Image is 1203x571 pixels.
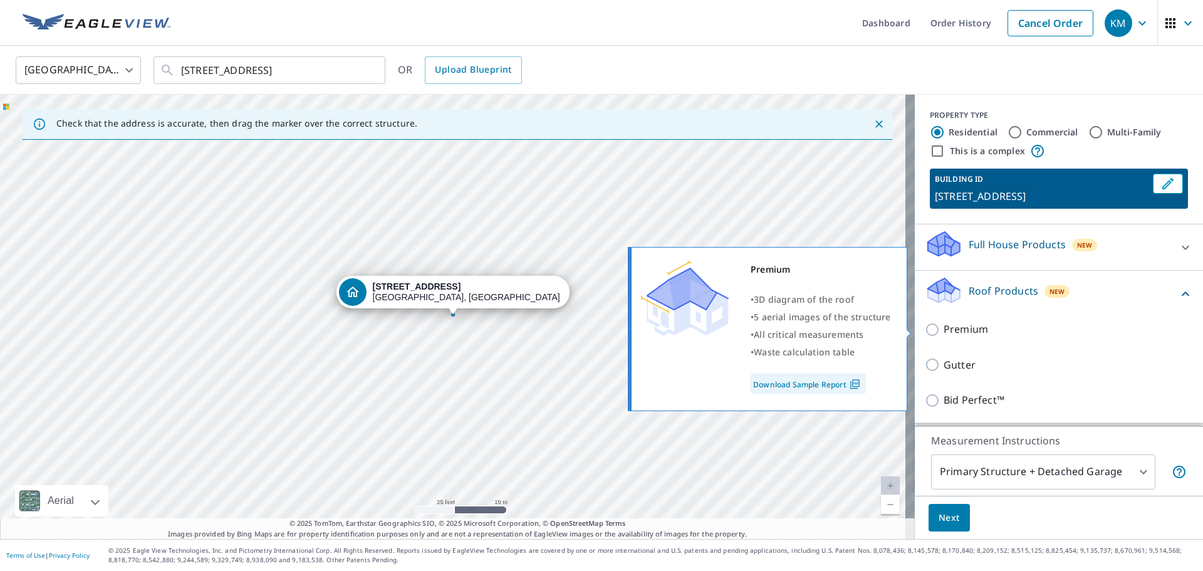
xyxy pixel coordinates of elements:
div: • [751,326,891,343]
p: Full House Products [969,237,1066,252]
p: Check that the address is accurate, then drag the marker over the correct structure. [56,118,417,129]
label: Multi-Family [1107,126,1162,139]
label: Residential [949,126,997,139]
p: BUILDING ID [935,174,983,184]
span: Waste calculation table [754,346,855,358]
span: New [1077,240,1093,250]
label: This is a complex [950,145,1025,157]
p: | [6,552,90,559]
a: Terms [605,518,626,528]
a: Terms of Use [6,551,45,560]
span: 3D diagram of the roof [754,293,854,305]
div: Roof ProductsNew [925,276,1193,312]
div: OR [398,56,522,84]
p: Gutter [944,357,976,373]
p: Bid Perfect™ [944,392,1004,408]
span: 5 aerial images of the structure [754,311,890,323]
button: Next [929,504,970,532]
p: Roof Products [969,283,1038,298]
button: Edit building 1 [1153,174,1183,194]
a: Privacy Policy [49,551,90,560]
p: Measurement Instructions [931,433,1187,448]
button: Close [871,116,887,132]
a: Download Sample Report [751,374,866,394]
span: © 2025 TomTom, Earthstar Geographics SIO, © 2025 Microsoft Corporation, © [289,518,626,529]
span: All critical measurements [754,328,863,340]
div: KM [1105,9,1132,37]
div: • [751,291,891,308]
div: • [751,343,891,361]
div: Primary Structure + Detached Garage [931,454,1155,490]
a: Cancel Order [1008,10,1093,36]
div: Dropped pin, building 1, Residential property, 8 Bricklin Ct Greensboro, NC 27455 [336,276,570,315]
strong: [STREET_ADDRESS] [373,281,461,291]
p: © 2025 Eagle View Technologies, Inc. and Pictometry International Corp. All Rights Reserved. Repo... [108,546,1197,565]
img: Pdf Icon [846,379,863,390]
img: EV Logo [23,14,170,33]
span: New [1049,286,1065,296]
div: PROPERTY TYPE [930,110,1188,121]
div: • [751,308,891,326]
div: Aerial [15,485,108,516]
p: Premium [944,322,988,337]
a: Upload Blueprint [425,56,521,84]
label: Commercial [1026,126,1078,139]
span: Upload Blueprint [435,62,511,78]
a: Current Level 20, Zoom In Disabled [881,476,900,495]
input: Search by address or latitude-longitude [181,53,360,88]
div: Premium [751,261,891,278]
p: [STREET_ADDRESS] [935,189,1148,204]
div: Full House ProductsNew [925,229,1193,265]
span: Next [939,510,960,526]
span: Your report will include the primary structure and a detached garage if one exists. [1172,464,1187,479]
div: Aerial [44,485,78,516]
div: [GEOGRAPHIC_DATA] [16,53,141,88]
img: Premium [641,261,729,336]
a: Current Level 20, Zoom Out [881,495,900,514]
div: [GEOGRAPHIC_DATA], [GEOGRAPHIC_DATA] 27455 [373,281,561,303]
a: OpenStreetMap [550,518,603,528]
